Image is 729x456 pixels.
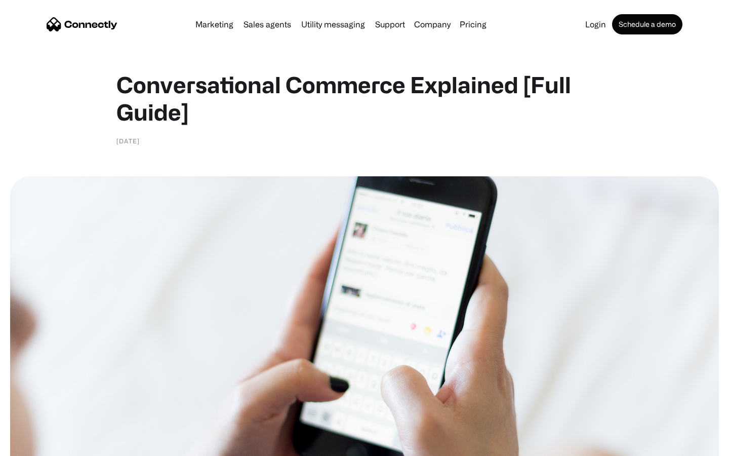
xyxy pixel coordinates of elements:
a: Login [581,20,610,28]
a: Pricing [456,20,491,28]
a: Utility messaging [297,20,369,28]
div: Company [414,17,451,31]
aside: Language selected: English [10,438,61,452]
ul: Language list [20,438,61,452]
a: Schedule a demo [612,14,682,34]
h1: Conversational Commerce Explained [Full Guide] [116,71,613,126]
a: Support [371,20,409,28]
a: Marketing [191,20,237,28]
a: Sales agents [239,20,295,28]
div: [DATE] [116,136,140,146]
